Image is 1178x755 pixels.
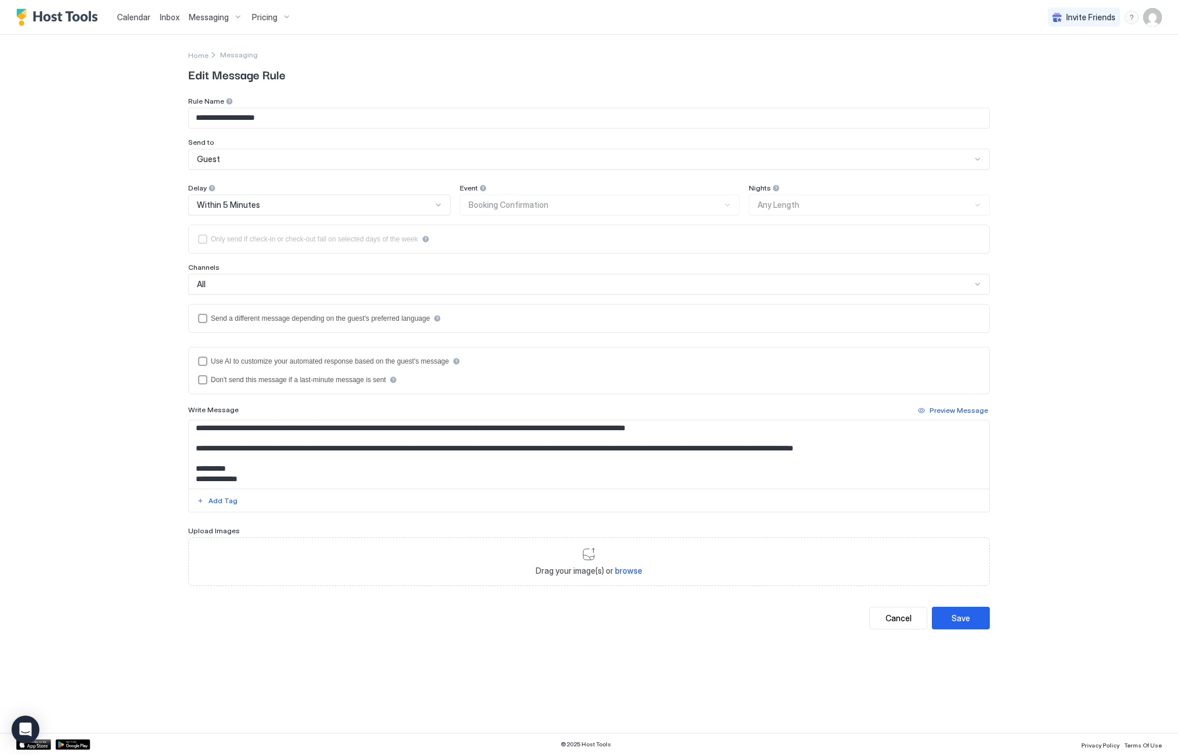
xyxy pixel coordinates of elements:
span: Send to [188,138,214,146]
div: Preview Message [930,405,988,416]
div: isLimited [198,234,980,244]
a: Calendar [117,11,151,23]
a: Terms Of Use [1124,738,1162,750]
span: Guest [197,154,220,164]
button: Cancel [869,607,927,629]
div: Open Intercom Messenger [12,716,39,743]
span: Delay [188,184,207,192]
div: Cancel [886,612,912,624]
button: Save [932,607,990,629]
span: Nights [749,184,771,192]
div: Breadcrumb [188,49,208,61]
a: Home [188,49,208,61]
span: All [197,279,206,289]
span: Inbox [160,12,180,22]
a: Google Play Store [56,739,90,750]
span: Privacy Policy [1081,742,1120,749]
span: Channels [188,263,219,272]
span: Messaging [189,12,229,23]
span: © 2025 Host Tools [561,741,611,748]
a: Inbox [160,11,180,23]
span: Rule Name [188,97,224,105]
span: Calendar [117,12,151,22]
span: Home [188,51,208,60]
span: Within 5 Minutes [197,200,260,210]
div: menu [1125,10,1139,24]
div: Use AI to customize your automated response based on the guest's message [211,357,449,365]
a: App Store [16,739,51,750]
button: Preview Message [916,404,990,417]
span: Terms Of Use [1124,742,1162,749]
span: browse [615,566,642,576]
span: Event [460,184,478,192]
a: Privacy Policy [1081,738,1120,750]
span: Invite Friends [1066,12,1115,23]
div: Send a different message depending on the guest's preferred language [211,314,430,322]
div: Don't send this message if a last-minute message is sent [211,376,386,384]
div: Only send if check-in or check-out fall on selected days of the week [211,235,418,243]
span: Pricing [252,12,277,23]
div: Add Tag [208,496,237,506]
div: languagesEnabled [198,314,980,323]
span: Edit Message Rule [188,65,990,83]
span: Messaging [220,50,258,59]
a: Host Tools Logo [16,9,103,26]
div: useAI [198,357,980,366]
span: Drag your image(s) or [536,566,642,576]
div: Breadcrumb [220,50,258,59]
div: Save [952,612,970,624]
div: disableIfLastMinute [198,375,980,384]
input: Input Field [189,108,989,128]
span: Upload Images [188,526,240,535]
span: Write Message [188,405,239,414]
textarea: Input Field [189,420,989,489]
button: Add Tag [195,494,239,508]
div: User profile [1143,8,1162,27]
